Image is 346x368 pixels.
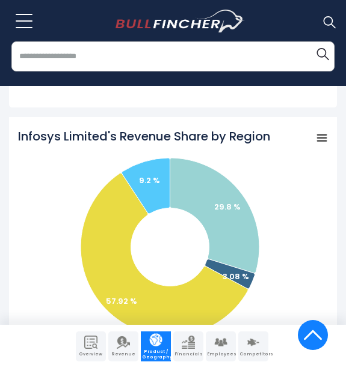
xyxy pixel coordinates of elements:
span: Financials [175,352,202,357]
a: Company Revenue [108,331,138,361]
img: bullfincher logo [116,10,245,32]
a: Go to homepage [116,10,245,32]
span: Product / Geography [142,349,170,360]
a: Company Financials [173,331,203,361]
text: 29.8 % [214,201,241,213]
a: Company Product/Geography [141,331,171,361]
span: Overview [77,352,105,357]
span: Employees [207,352,235,357]
a: Company Competitors [238,331,268,361]
text: 57.92 % [106,295,137,307]
span: Competitors [239,352,267,357]
button: Search [310,41,335,65]
tspan: Infosys Limited's Revenue Share by Region [18,128,270,145]
span: Revenue [110,352,137,357]
a: Company Overview [76,331,106,361]
svg: Infosys Limited's Revenue Share by Region [18,128,328,368]
text: 9.2 % [139,175,160,186]
text: 3.08 % [223,271,249,282]
a: Company Employees [206,331,236,361]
